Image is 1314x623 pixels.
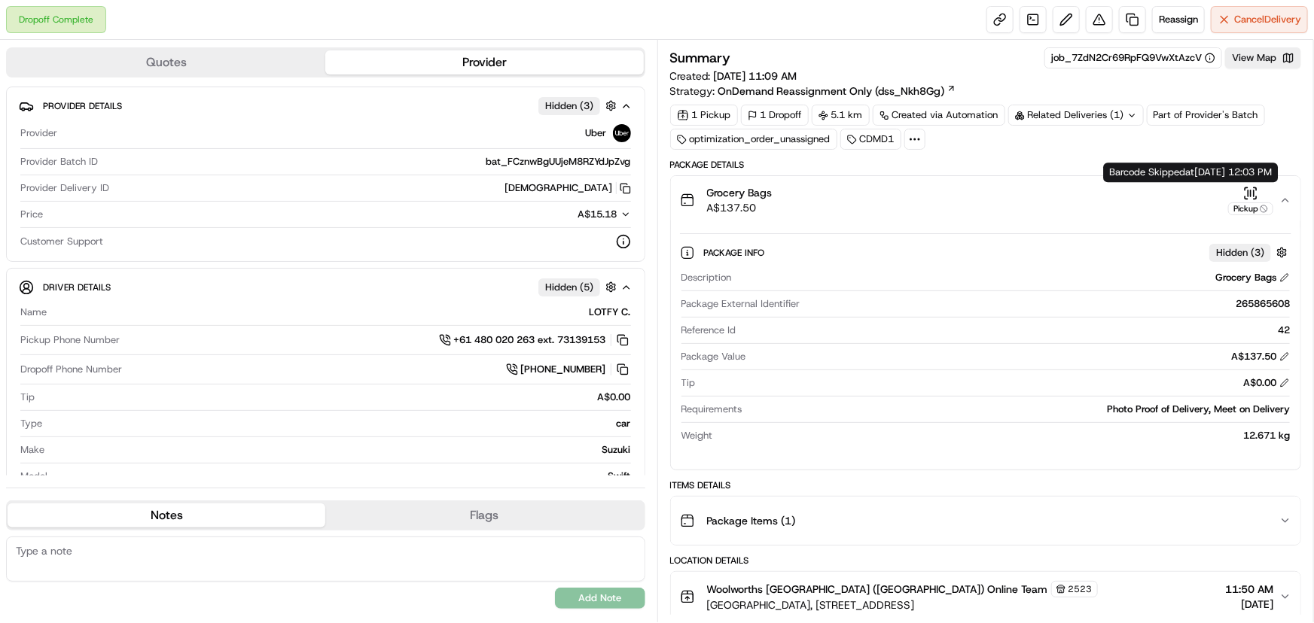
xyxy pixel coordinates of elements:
[707,582,1048,597] span: Woolworths [GEOGRAPHIC_DATA] ([GEOGRAPHIC_DATA]) Online Team
[1209,243,1291,262] button: Hidden (3)
[439,332,631,348] a: +61 480 020 263 ext. 73139153
[670,68,797,84] span: Created:
[1225,47,1301,68] button: View Map
[20,417,42,430] span: Type
[613,124,631,142] img: uber-new-logo.jpeg
[670,159,1302,171] div: Package Details
[486,155,631,169] span: bat_FCznwBgUUjeM8RZYdJpZvg
[718,84,956,99] a: OnDemand Reassignment Only (dss_Nkh8Gg)
[681,376,696,390] span: Tip
[19,93,633,118] button: Provider DetailsHidden (3)
[1234,13,1301,26] span: Cancel Delivery
[670,51,731,65] h3: Summary
[1103,163,1278,182] div: Barcode Skipped
[1008,105,1144,126] div: Related Deliveries (1)
[8,50,325,74] button: Quotes
[670,84,956,99] div: Strategy:
[670,555,1302,567] div: Location Details
[1215,271,1290,284] div: Grocery Bags
[671,176,1301,224] button: Grocery BagsA$137.50Pickup
[1216,246,1264,260] span: Hidden ( 3 )
[20,363,122,376] span: Dropoff Phone Number
[742,324,1291,337] div: 42
[812,105,870,126] div: 5.1 km
[50,443,631,457] div: Suzuki
[19,275,633,299] button: Driver DetailsHidden (5)
[707,513,796,528] span: Package Items ( 1 )
[53,470,631,483] div: Swift
[671,572,1301,621] button: Woolworths [GEOGRAPHIC_DATA] ([GEOGRAPHIC_DATA]) Online Team2523[GEOGRAPHIC_DATA], [STREET_ADDRES...
[454,333,606,347] span: +61 480 020 263 ext. 73139153
[41,391,631,404] div: A$0.00
[20,235,103,248] span: Customer Support
[506,361,631,378] a: [PHONE_NUMBER]
[707,185,773,200] span: Grocery Bags
[20,181,109,195] span: Provider Delivery ID
[1231,350,1290,363] div: A$137.50
[20,305,47,319] span: Name
[1051,51,1215,65] button: job_7ZdN2Cr69RpFQ9VwXtAzcV
[505,181,631,195] button: [DEMOGRAPHIC_DATA]
[1228,186,1273,215] button: Pickup
[325,50,643,74] button: Provider
[20,391,35,404] span: Tip
[681,297,800,311] span: Package External Identifier
[586,126,607,140] span: Uber
[671,497,1301,545] button: Package Items (1)
[521,363,606,376] span: [PHONE_NUMBER]
[20,470,47,483] span: Model
[1152,6,1205,33] button: Reassign
[681,271,732,284] span: Description
[714,69,797,83] span: [DATE] 11:09 AM
[873,105,1005,126] a: Created via Automation
[840,129,901,150] div: CDMD1
[671,224,1301,470] div: Grocery BagsA$137.50Pickup
[20,126,57,140] span: Provider
[1243,376,1290,390] div: A$0.00
[707,200,773,215] span: A$137.50
[20,208,43,221] span: Price
[545,99,593,113] span: Hidden ( 3 )
[325,503,643,527] button: Flags
[1211,6,1308,33] button: CancelDelivery
[681,324,736,337] span: Reference Id
[681,350,746,363] span: Package Value
[1225,582,1273,597] span: 11:50 AM
[20,155,98,169] span: Provider Batch ID
[670,129,837,150] div: optimization_order_unassigned
[704,247,768,259] span: Package Info
[670,479,1302,491] div: Items Details
[545,281,593,294] span: Hidden ( 5 )
[670,105,738,126] div: 1 Pickup
[20,333,120,347] span: Pickup Phone Number
[20,443,44,457] span: Make
[748,403,1291,416] div: Photo Proof of Delivery, Meet on Delivery
[498,208,631,221] button: A$15.18
[1069,583,1093,595] span: 2523
[806,297,1291,311] div: 265865608
[538,96,620,115] button: Hidden (3)
[1228,202,1273,215] div: Pickup
[48,417,631,430] div: car
[707,597,1098,612] span: [GEOGRAPHIC_DATA], [STREET_ADDRESS]
[741,105,809,126] div: 1 Dropoff
[53,305,631,319] div: LOTFY C.
[1185,166,1272,178] span: at [DATE] 12:03 PM
[43,100,122,112] span: Provider Details
[681,429,713,442] span: Weight
[1159,13,1198,26] span: Reassign
[718,84,945,99] span: OnDemand Reassignment Only (dss_Nkh8Gg)
[1225,597,1273,612] span: [DATE]
[578,208,617,220] span: A$15.18
[43,281,111,293] span: Driver Details
[538,278,620,296] button: Hidden (5)
[719,429,1291,442] div: 12.671 kg
[8,503,325,527] button: Notes
[681,403,742,416] span: Requirements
